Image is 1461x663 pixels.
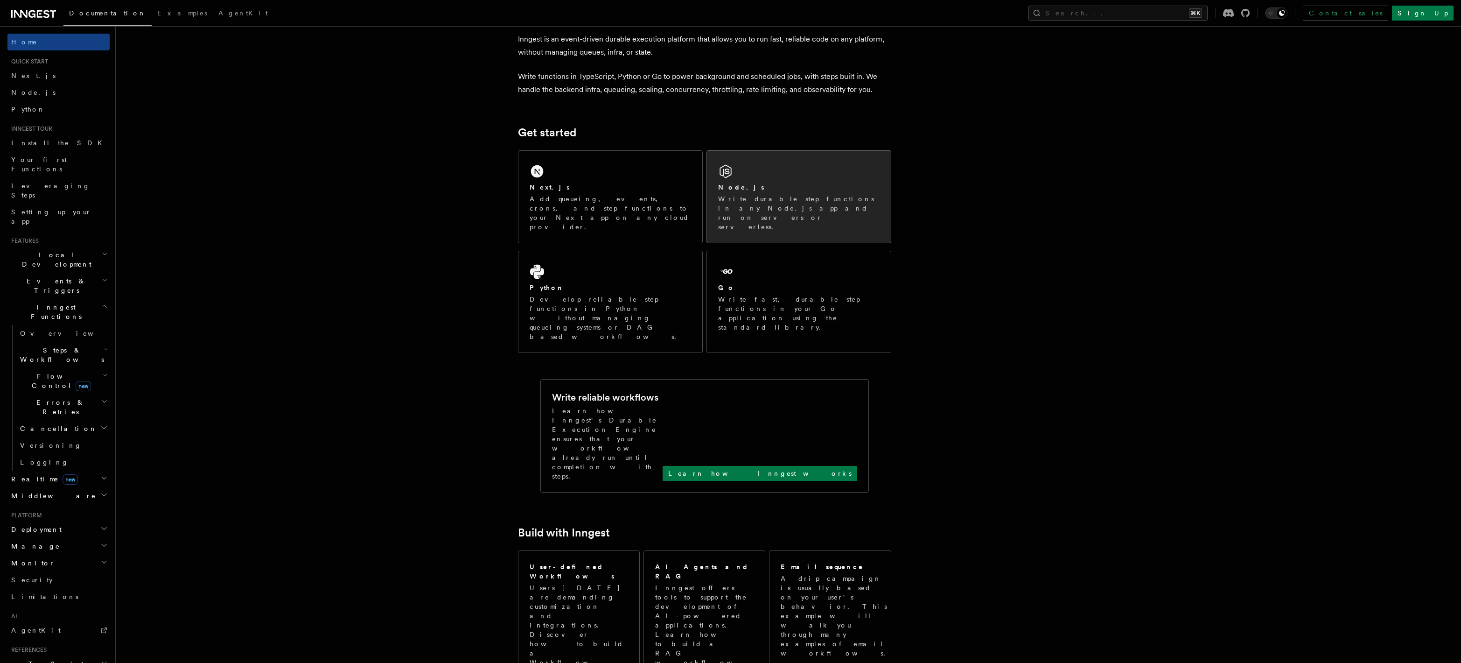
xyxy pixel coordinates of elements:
[518,526,610,539] a: Build with Inngest
[781,574,891,658] p: A drip campaign is usually based on your user's behavior. This example will walk you through many...
[16,420,110,437] button: Cancellation
[7,101,110,118] a: Python
[530,295,691,341] p: Develop reliable step functions in Python without managing queueing systems or DAG based workflows.
[7,273,110,299] button: Events & Triggers
[16,372,103,390] span: Flow Control
[16,424,97,433] span: Cancellation
[7,67,110,84] a: Next.js
[16,398,101,416] span: Errors & Retries
[1028,6,1208,21] button: Search...⌘K
[63,3,152,26] a: Documentation
[7,247,110,273] button: Local Development
[1265,7,1287,19] button: Toggle dark mode
[781,562,864,571] h2: Email sequence
[7,571,110,588] a: Security
[20,330,116,337] span: Overview
[706,251,891,353] a: GoWrite fast, durable step functions in your Go application using the standard library.
[7,555,110,571] button: Monitor
[218,9,268,17] span: AgentKit
[518,70,891,96] p: Write functions in TypeScript, Python or Go to power background and scheduled jobs, with steps bu...
[11,156,67,173] span: Your first Functions
[11,182,90,199] span: Leveraging Steps
[20,442,82,449] span: Versioning
[11,72,56,79] span: Next.js
[11,627,61,634] span: AgentKit
[7,237,39,245] span: Features
[16,454,110,471] a: Logging
[213,3,273,25] a: AgentKit
[1303,6,1388,21] a: Contact sales
[16,342,110,368] button: Steps & Workflows
[518,251,703,353] a: PythonDevelop reliable step functions in Python without managing queueing systems or DAG based wo...
[718,295,880,332] p: Write fast, durable step functions in your Go application using the standard library.
[7,538,110,555] button: Manage
[7,521,110,538] button: Deployment
[1392,6,1454,21] a: Sign Up
[663,466,857,481] a: Learn how Inngest works
[7,303,101,321] span: Inngest Functions
[7,250,102,269] span: Local Development
[7,646,47,654] span: References
[11,37,37,47] span: Home
[7,204,110,230] a: Setting up your app
[7,58,48,65] span: Quick start
[11,208,91,225] span: Setting up your app
[7,542,60,551] span: Manage
[7,471,110,487] button: Realtimenew
[16,368,110,394] button: Flow Controlnew
[530,183,570,192] h2: Next.js
[16,346,104,364] span: Steps & Workflows
[16,437,110,454] a: Versioning
[7,276,102,295] span: Events & Triggers
[157,9,207,17] span: Examples
[11,139,108,147] span: Install the SDK
[7,491,96,501] span: Middleware
[7,34,110,50] a: Home
[7,613,17,620] span: AI
[530,562,628,581] h2: User-defined Workflows
[11,89,56,96] span: Node.js
[20,458,69,466] span: Logging
[16,394,110,420] button: Errors & Retries
[7,487,110,504] button: Middleware
[7,151,110,177] a: Your first Functions
[7,299,110,325] button: Inngest Functions
[16,325,110,342] a: Overview
[76,381,91,391] span: new
[63,474,78,485] span: new
[7,177,110,204] a: Leveraging Steps
[668,469,852,478] p: Learn how Inngest works
[7,512,42,519] span: Platform
[11,576,53,584] span: Security
[69,9,146,17] span: Documentation
[552,391,658,404] h2: Write reliable workflows
[7,84,110,101] a: Node.js
[7,134,110,151] a: Install the SDK
[655,562,755,581] h2: AI Agents and RAG
[530,194,691,232] p: Add queueing, events, crons, and step functions to your Next app on any cloud provider.
[7,588,110,605] a: Limitations
[518,33,891,59] p: Inngest is an event-driven durable execution platform that allows you to run fast, reliable code ...
[152,3,213,25] a: Examples
[530,283,564,292] h2: Python
[706,150,891,243] a: Node.jsWrite durable step functions in any Node.js app and run on servers or serverless.
[552,406,663,481] p: Learn how Inngest's Durable Execution Engine ensures that your workflow already run until complet...
[11,593,78,600] span: Limitations
[7,622,110,639] a: AgentKit
[718,183,764,192] h2: Node.js
[718,283,735,292] h2: Go
[518,150,703,243] a: Next.jsAdd queueing, events, crons, and step functions to your Next app on any cloud provider.
[7,558,55,568] span: Monitor
[7,125,52,133] span: Inngest tour
[718,194,880,232] p: Write durable step functions in any Node.js app and run on servers or serverless.
[7,525,62,534] span: Deployment
[7,474,78,484] span: Realtime
[1189,8,1202,18] kbd: ⌘K
[7,325,110,471] div: Inngest Functions
[518,126,576,139] a: Get started
[11,106,45,113] span: Python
